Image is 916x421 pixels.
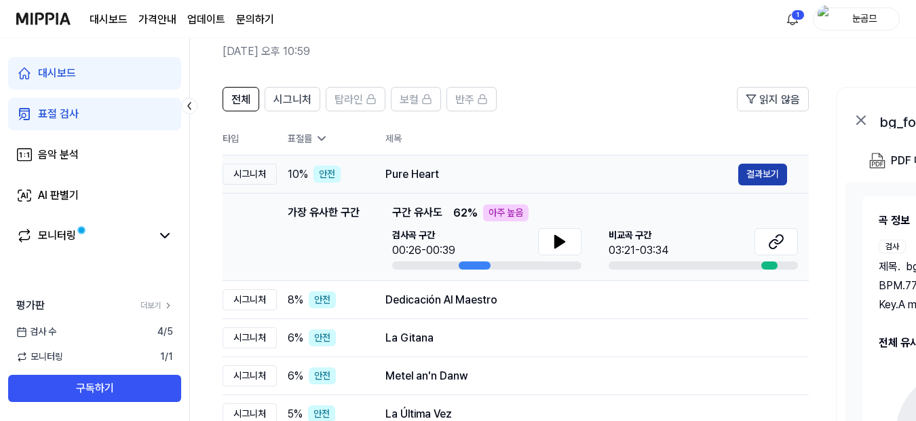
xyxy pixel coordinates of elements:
[8,375,181,402] button: 구독하기
[879,259,900,275] span: 제목 .
[609,228,668,242] span: 비교곡 구간
[453,205,478,221] span: 62 %
[38,106,79,122] div: 표절 검사
[838,11,891,26] div: 눈곰므
[38,187,79,204] div: AI 판별기
[385,330,787,346] div: La Gitana
[38,227,76,244] div: 모니터링
[313,166,341,183] div: 안전
[16,227,151,244] a: 모니터링
[385,122,809,155] th: 제목
[223,122,277,155] th: 타입
[879,240,906,253] div: 검사
[140,299,173,312] a: 더보기
[818,5,834,33] img: profile
[8,179,181,212] a: AI 판별기
[385,368,787,384] div: Metel an'n Danw
[138,12,176,28] a: 가격안내
[8,98,181,130] a: 표절 검사
[784,11,801,27] img: 알림
[8,57,181,90] a: 대시보드
[223,327,277,348] div: 시그니처
[335,92,363,108] span: 탑라인
[392,204,442,221] span: 구간 유사도
[400,92,419,108] span: 보컬
[385,292,787,308] div: Dedicación Al Maestro
[309,367,336,384] div: 안전
[791,10,805,20] div: 1
[609,242,668,259] div: 03:21-03:34
[483,204,529,221] div: 아주 높음
[223,87,259,111] button: 전체
[8,139,181,171] a: 음악 분석
[392,228,455,242] span: 검사곡 구간
[160,350,173,364] span: 1 / 1
[455,92,474,108] span: 반주
[288,292,303,308] span: 8 %
[223,365,277,386] div: 시그니처
[265,87,320,111] button: 시그니처
[759,92,800,108] span: 읽지 않음
[392,242,455,259] div: 00:26-00:39
[16,325,56,339] span: 검사 수
[288,132,364,146] div: 표절률
[446,87,497,111] button: 반주
[738,164,787,185] button: 결과보기
[813,7,900,31] button: profile눈곰므
[737,87,809,111] button: 읽지 않음
[223,164,277,185] div: 시그니처
[309,291,336,308] div: 안전
[223,289,277,310] div: 시그니처
[38,65,76,81] div: 대시보드
[391,87,441,111] button: 보컬
[38,147,79,163] div: 음악 분석
[223,43,818,60] h2: [DATE] 오후 10:59
[326,87,385,111] button: 탑라인
[231,92,250,108] span: 전체
[236,12,274,28] a: 문의하기
[16,350,63,364] span: 모니터링
[869,153,885,169] img: PDF Download
[385,166,738,183] div: Pure Heart
[157,325,173,339] span: 4 / 5
[273,92,311,108] span: 시그니처
[90,12,128,28] a: 대시보드
[288,204,360,270] div: 가장 유사한 구간
[16,297,45,314] span: 평가판
[288,368,303,384] span: 6 %
[288,166,308,183] span: 10 %
[782,8,803,30] button: 알림1
[309,329,336,346] div: 안전
[288,330,303,346] span: 6 %
[187,12,225,28] a: 업데이트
